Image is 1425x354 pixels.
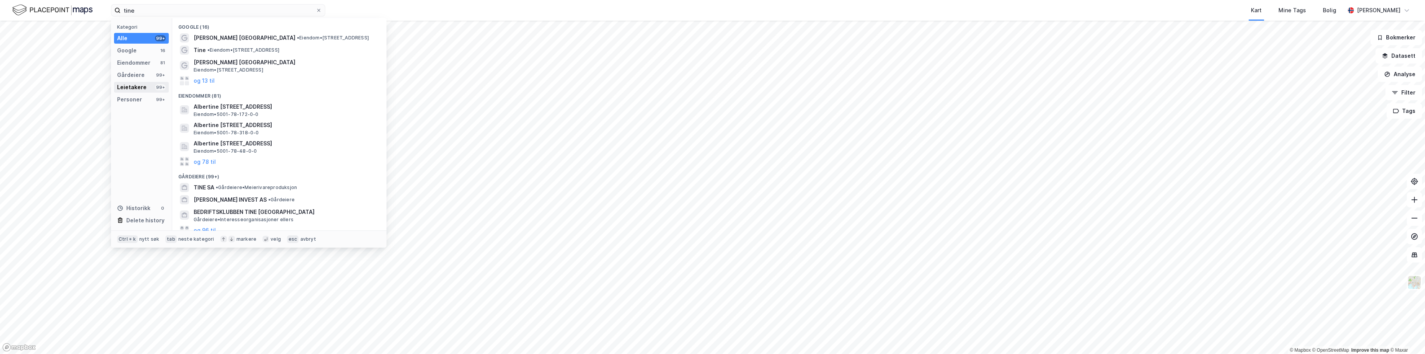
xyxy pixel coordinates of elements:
[1378,67,1422,82] button: Analyse
[117,58,150,67] div: Eiendommer
[160,47,166,54] div: 16
[2,343,36,352] a: Mapbox homepage
[194,102,377,111] span: Albertine [STREET_ADDRESS]
[194,33,295,42] span: [PERSON_NAME] [GEOGRAPHIC_DATA]
[207,47,279,53] span: Eiendom • [STREET_ADDRESS]
[117,95,142,104] div: Personer
[1387,317,1425,354] iframe: Chat Widget
[139,236,160,242] div: nytt søk
[297,35,299,41] span: •
[117,24,169,30] div: Kategori
[165,235,177,243] div: tab
[1386,103,1422,119] button: Tags
[194,46,206,55] span: Tine
[194,67,263,73] span: Eiendom • [STREET_ADDRESS]
[1312,347,1349,353] a: OpenStreetMap
[236,236,256,242] div: markere
[1251,6,1262,15] div: Kart
[1357,6,1401,15] div: [PERSON_NAME]
[194,121,377,130] span: Albertine [STREET_ADDRESS]
[121,5,316,16] input: Søk på adresse, matrikkel, gårdeiere, leietakere eller personer
[155,96,166,103] div: 99+
[1351,347,1389,353] a: Improve this map
[194,226,216,235] button: og 96 til
[300,236,316,242] div: avbryt
[172,87,386,101] div: Eiendommer (81)
[194,76,215,85] button: og 13 til
[268,197,295,203] span: Gårdeiere
[194,183,214,192] span: TINE SA
[1290,347,1311,353] a: Mapbox
[194,195,267,204] span: [PERSON_NAME] INVEST AS
[297,35,369,41] span: Eiendom • [STREET_ADDRESS]
[1278,6,1306,15] div: Mine Tags
[117,235,138,243] div: Ctrl + k
[117,70,145,80] div: Gårdeiere
[194,207,377,217] span: BEDRIFTSKLUBBEN TINE [GEOGRAPHIC_DATA]
[1385,85,1422,100] button: Filter
[12,3,93,17] img: logo.f888ab2527a4732fd821a326f86c7f29.svg
[194,139,377,148] span: Albertine [STREET_ADDRESS]
[117,83,147,92] div: Leietakere
[160,205,166,211] div: 0
[117,34,127,43] div: Alle
[194,217,293,223] span: Gårdeiere • Interesseorganisasjoner ellers
[155,35,166,41] div: 99+
[126,216,165,225] div: Delete history
[194,157,216,166] button: og 78 til
[216,184,218,190] span: •
[160,60,166,66] div: 81
[1323,6,1336,15] div: Bolig
[178,236,214,242] div: neste kategori
[155,84,166,90] div: 99+
[194,148,257,154] span: Eiendom • 5001-78-48-0-0
[172,168,386,181] div: Gårdeiere (99+)
[207,47,210,53] span: •
[194,130,259,136] span: Eiendom • 5001-78-318-0-0
[1407,275,1422,290] img: Z
[117,46,137,55] div: Google
[287,235,299,243] div: esc
[271,236,281,242] div: velg
[194,111,259,117] span: Eiendom • 5001-78-172-0-0
[172,18,386,32] div: Google (16)
[1370,30,1422,45] button: Bokmerker
[268,197,271,202] span: •
[1375,48,1422,64] button: Datasett
[194,58,377,67] span: [PERSON_NAME] [GEOGRAPHIC_DATA]
[117,204,150,213] div: Historikk
[216,184,297,191] span: Gårdeiere • Meierivareproduksjon
[155,72,166,78] div: 99+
